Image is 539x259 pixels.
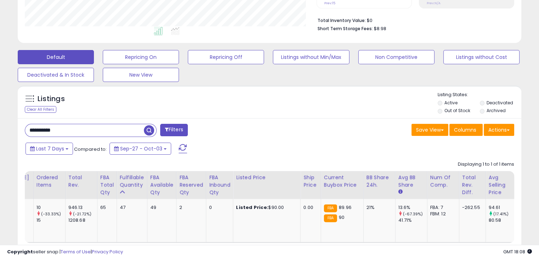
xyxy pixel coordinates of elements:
div: $90.00 [236,204,295,211]
div: 10 [37,204,65,211]
small: FBA [324,214,337,222]
button: Non Competitive [358,50,434,64]
small: Avg BB Share. [398,189,403,195]
button: Listings without Min/Max [273,50,349,64]
a: Terms of Use [61,248,91,255]
button: Repricing On [103,50,179,64]
div: 94.61 [489,204,517,211]
div: Ship Price [303,174,318,189]
span: Last 7 Days [36,145,64,152]
small: (-67.39%) [403,211,423,217]
span: Columns [454,126,476,133]
div: FBA Available Qty [150,174,173,196]
div: 0.00 [303,204,315,211]
div: Displaying 1 to 1 of 1 items [458,161,514,168]
div: FBA Total Qty [100,174,114,196]
div: FBM: 12 [430,211,454,217]
button: Listings without Cost [443,50,520,64]
div: Clear All Filters [25,106,56,113]
b: Short Term Storage Fees: [318,26,373,32]
span: 89.96 [339,204,352,211]
small: FBA [324,204,337,212]
small: (-33.33%) [41,211,61,217]
div: 65 [100,204,111,211]
button: Save View [411,124,448,136]
span: 2025-10-11 18:08 GMT [503,248,532,255]
button: Last 7 Days [26,143,73,155]
button: Default [18,50,94,64]
label: Active [444,100,457,106]
div: 13.6% [398,204,427,211]
button: Sep-27 - Oct-03 [110,143,171,155]
div: Listed Price [236,174,297,181]
p: Listing States: [438,92,521,98]
div: seller snap | | [7,249,123,255]
span: 90 [339,214,344,221]
div: 15 [37,217,65,224]
div: BB Share 24h. [366,174,392,189]
div: Ordered Items [37,174,62,189]
div: 49 [150,204,171,211]
label: Out of Stock [444,108,470,114]
button: Repricing Off [188,50,264,64]
div: 946.13 [68,204,97,211]
div: FBA inbound Qty [209,174,230,196]
div: 80.58 [489,217,517,224]
div: 2 [179,204,201,211]
h5: Listings [38,94,65,104]
small: (-21.72%) [73,211,91,217]
div: Num of Comp. [430,174,456,189]
button: Deactivated & In Stock [18,68,94,82]
strong: Copyright [7,248,33,255]
small: Prev: N/A [427,1,440,5]
div: 47 [120,204,142,211]
div: FBA: 7 [430,204,454,211]
li: $0 [318,16,509,24]
div: Total Rev. Diff. [462,174,483,196]
label: Archived [486,108,505,114]
div: Current Buybox Price [324,174,360,189]
label: Deactivated [486,100,513,106]
div: 21% [366,204,390,211]
span: Sep-27 - Oct-03 [120,145,162,152]
b: Listed Price: [236,204,268,211]
button: Actions [484,124,514,136]
div: -262.55 [462,204,480,211]
div: Fulfillable Quantity [120,174,144,189]
button: New View [103,68,179,82]
div: 0 [209,204,228,211]
div: FBA Reserved Qty [179,174,203,196]
div: Avg BB Share [398,174,424,189]
span: Compared to: [74,146,107,153]
div: Total Rev. [68,174,94,189]
div: Avg Selling Price [489,174,515,196]
b: Total Inventory Value: [318,17,366,23]
span: $8.98 [374,25,386,32]
div: 41.71% [398,217,427,224]
a: Privacy Policy [92,248,123,255]
small: (17.41%) [493,211,509,217]
small: Prev: 15 [324,1,335,5]
button: Columns [449,124,483,136]
div: 1208.68 [68,217,97,224]
button: Filters [160,124,188,136]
